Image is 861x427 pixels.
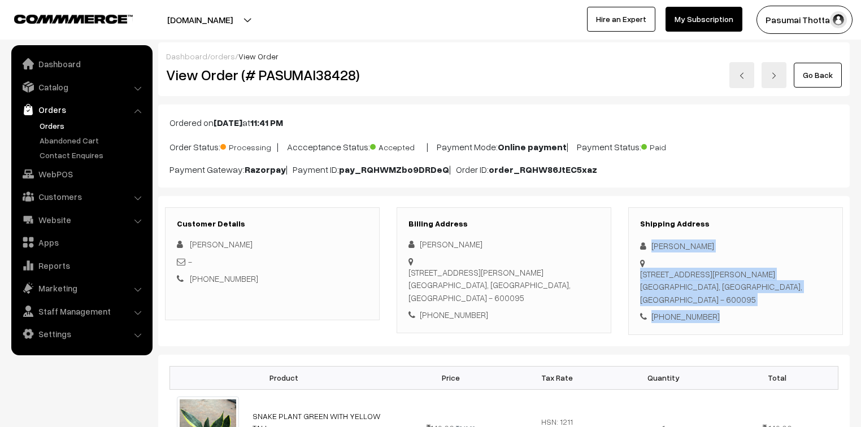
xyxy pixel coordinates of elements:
[220,138,277,153] span: Processing
[238,51,279,61] span: View Order
[166,66,380,84] h2: View Order (# PASUMAI38428)
[169,163,838,176] p: Payment Gateway: | Payment ID: | Order ID:
[14,77,149,97] a: Catalog
[250,117,283,128] b: 11:41 PM
[666,7,742,32] a: My Subscription
[166,50,842,62] div: / /
[610,366,716,389] th: Quantity
[370,138,427,153] span: Accepted
[245,164,286,175] b: Razorpay
[830,11,847,28] img: user
[14,99,149,120] a: Orders
[14,301,149,321] a: Staff Management
[37,134,149,146] a: Abandoned Cart
[771,72,777,79] img: right-arrow.png
[166,51,207,61] a: Dashboard
[190,239,253,249] span: [PERSON_NAME]
[640,310,831,323] div: [PHONE_NUMBER]
[716,366,838,389] th: Total
[190,273,258,284] a: [PHONE_NUMBER]
[756,6,853,34] button: Pasumai Thotta…
[37,120,149,132] a: Orders
[128,6,272,34] button: [DOMAIN_NAME]
[408,266,599,304] div: [STREET_ADDRESS][PERSON_NAME] [GEOGRAPHIC_DATA], [GEOGRAPHIC_DATA], [GEOGRAPHIC_DATA] - 600095
[794,63,842,88] a: Go Back
[14,15,133,23] img: COMMMERCE
[14,210,149,230] a: Website
[177,219,368,229] h3: Customer Details
[640,268,831,306] div: [STREET_ADDRESS][PERSON_NAME] [GEOGRAPHIC_DATA], [GEOGRAPHIC_DATA], [GEOGRAPHIC_DATA] - 600095
[640,219,831,229] h3: Shipping Address
[640,239,831,252] div: [PERSON_NAME]
[177,255,368,268] div: -
[14,164,149,184] a: WebPOS
[169,116,838,129] p: Ordered on at
[170,366,398,389] th: Product
[408,219,599,229] h3: Billing Address
[408,238,599,251] div: [PERSON_NAME]
[408,308,599,321] div: [PHONE_NUMBER]
[504,366,610,389] th: Tax Rate
[498,141,567,152] b: Online payment
[14,54,149,74] a: Dashboard
[14,232,149,252] a: Apps
[37,149,149,161] a: Contact Enquires
[14,186,149,207] a: Customers
[214,117,242,128] b: [DATE]
[587,7,655,32] a: Hire an Expert
[339,164,449,175] b: pay_RQHWMZbo9DRDeQ
[210,51,235,61] a: orders
[398,366,504,389] th: Price
[14,255,149,276] a: Reports
[738,72,745,79] img: left-arrow.png
[489,164,597,175] b: order_RQHW86JtEC5xaz
[14,324,149,344] a: Settings
[14,11,113,25] a: COMMMERCE
[14,278,149,298] a: Marketing
[169,138,838,154] p: Order Status: | Accceptance Status: | Payment Mode: | Payment Status:
[641,138,698,153] span: Paid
